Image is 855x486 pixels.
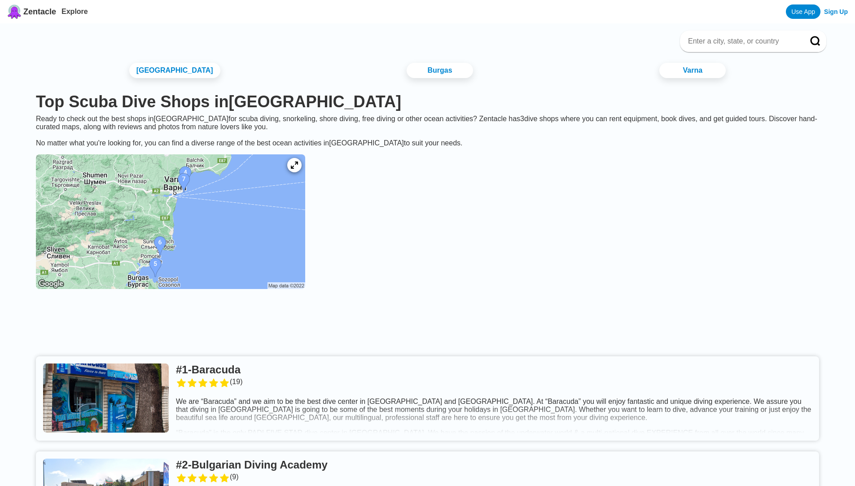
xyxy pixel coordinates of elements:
[7,4,22,19] img: Zentacle logo
[687,37,798,46] input: Enter a city, state, or country
[29,147,312,298] a: Bulgaria dive site map
[36,154,305,289] img: Bulgaria dive site map
[61,8,88,15] a: Explore
[824,8,848,15] a: Sign Up
[36,92,819,111] h1: Top Scuba Dive Shops in [GEOGRAPHIC_DATA]
[23,7,56,17] span: Zentacle
[407,63,473,78] a: Burgas
[659,63,726,78] a: Varna
[29,115,826,147] div: Ready to check out the best shops in [GEOGRAPHIC_DATA] for scuba diving, snorkeling, shore diving...
[786,4,820,19] a: Use App
[7,4,56,19] a: Zentacle logoZentacle
[129,63,220,78] a: [GEOGRAPHIC_DATA]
